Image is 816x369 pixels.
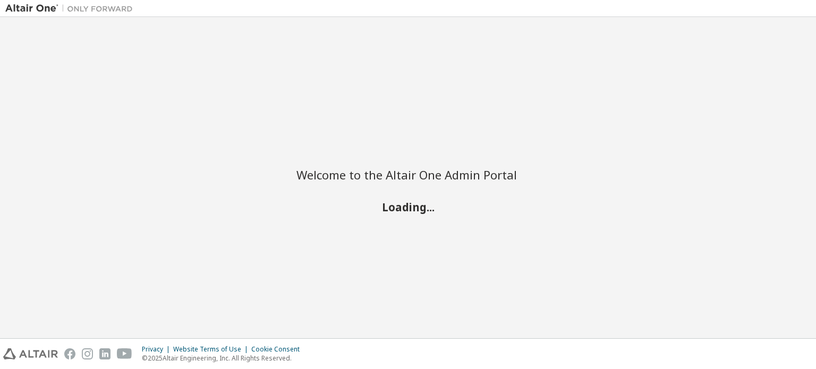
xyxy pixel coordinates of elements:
[117,348,132,359] img: youtube.svg
[296,200,520,213] h2: Loading...
[173,345,251,354] div: Website Terms of Use
[3,348,58,359] img: altair_logo.svg
[296,167,520,182] h2: Welcome to the Altair One Admin Portal
[5,3,138,14] img: Altair One
[64,348,75,359] img: facebook.svg
[251,345,306,354] div: Cookie Consent
[142,354,306,363] p: © 2025 Altair Engineering, Inc. All Rights Reserved.
[99,348,110,359] img: linkedin.svg
[82,348,93,359] img: instagram.svg
[142,345,173,354] div: Privacy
